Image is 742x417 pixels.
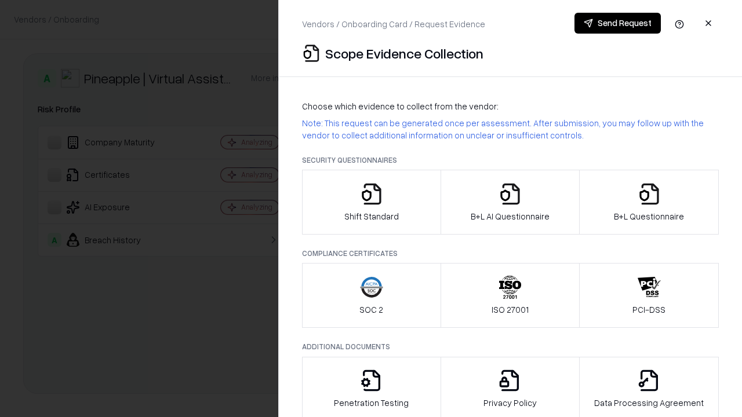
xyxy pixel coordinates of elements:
p: B+L Questionnaire [614,210,684,222]
button: Shift Standard [302,170,441,235]
p: Penetration Testing [334,397,409,409]
p: Compliance Certificates [302,248,719,258]
button: SOC 2 [302,263,441,328]
button: PCI-DSS [579,263,719,328]
p: Scope Evidence Collection [325,44,483,63]
button: ISO 27001 [441,263,580,328]
p: Privacy Policy [483,397,537,409]
p: B+L AI Questionnaire [471,210,550,222]
p: Security Questionnaires [302,155,719,165]
p: Shift Standard [344,210,399,222]
p: PCI-DSS [632,303,665,316]
p: Note: This request can be generated once per assessment. After submission, you may follow up with... [302,117,719,141]
button: B+L Questionnaire [579,170,719,235]
button: B+L AI Questionnaire [441,170,580,235]
p: Data Processing Agreement [594,397,704,409]
p: Additional Documents [302,342,719,352]
p: Choose which evidence to collect from the vendor: [302,100,719,112]
p: ISO 27001 [492,303,529,316]
button: Send Request [574,13,661,34]
p: SOC 2 [359,303,383,316]
p: Vendors / Onboarding Card / Request Evidence [302,18,485,30]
